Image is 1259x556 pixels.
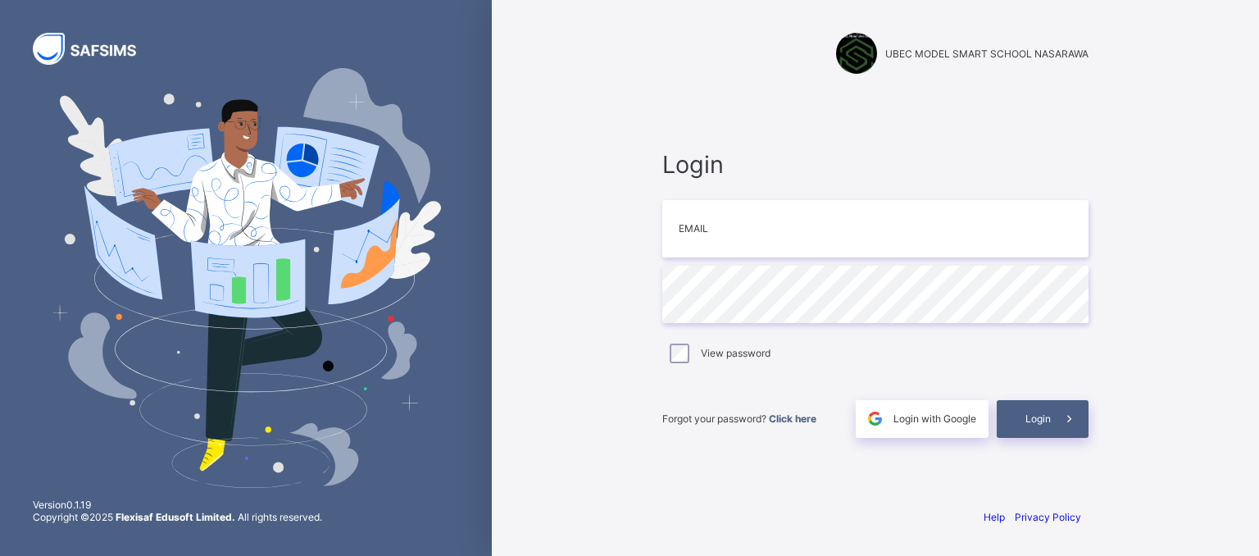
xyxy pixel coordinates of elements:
[1025,412,1051,425] span: Login
[33,511,322,523] span: Copyright © 2025 All rights reserved.
[116,511,235,523] strong: Flexisaf Edusoft Limited.
[33,499,322,511] span: Version 0.1.19
[769,412,816,425] a: Click here
[33,33,156,65] img: SAFSIMS Logo
[662,150,1089,179] span: Login
[885,48,1089,60] span: UBEC MODEL SMART SCHOOL NASARAWA
[866,409,884,428] img: google.396cfc9801f0270233282035f929180a.svg
[893,412,976,425] span: Login with Google
[51,68,441,488] img: Hero Image
[662,412,816,425] span: Forgot your password?
[701,347,770,359] label: View password
[984,511,1005,523] a: Help
[1015,511,1081,523] a: Privacy Policy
